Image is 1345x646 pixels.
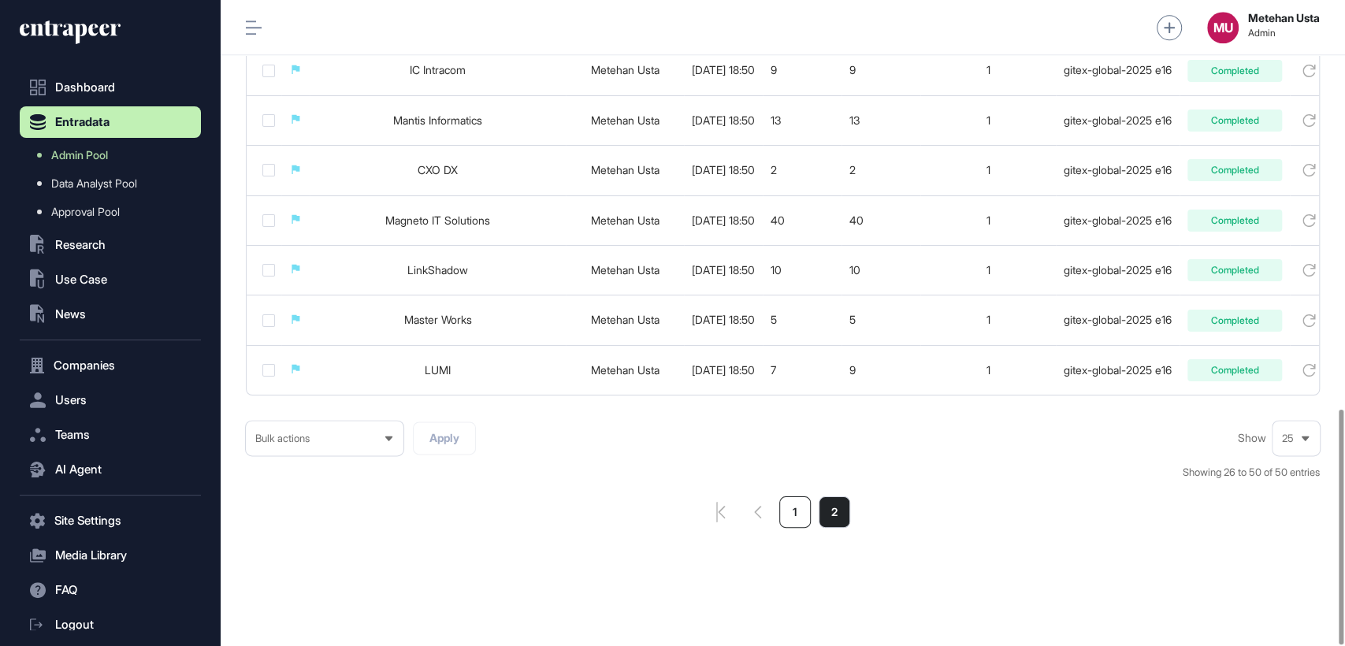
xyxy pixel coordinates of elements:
[771,64,834,76] div: 9
[1248,12,1320,24] strong: Metehan Usta
[591,213,659,227] a: Metehan Usta
[28,169,201,198] a: Data Analyst Pool
[385,213,490,227] a: Magneto IT Solutions
[54,359,115,372] span: Companies
[849,114,912,127] div: 13
[1187,310,1282,332] div: Completed
[20,505,201,536] button: Site Settings
[771,114,834,127] div: 13
[410,63,466,76] a: IC Intracom
[819,496,850,528] a: 2
[55,618,94,631] span: Logout
[849,364,912,377] div: 9
[771,214,834,227] div: 40
[1064,164,1172,176] div: gitex-global-2025 e16
[591,163,659,176] a: Metehan Usta
[591,313,659,326] a: Metehan Usta
[771,314,834,326] div: 5
[20,72,201,103] a: Dashboard
[28,198,201,226] a: Approval Pool
[692,314,755,326] div: [DATE] 18:50
[754,506,762,518] a: pagination-prev-button
[1187,159,1282,181] div: Completed
[55,463,102,476] span: AI Agent
[407,263,468,277] a: LinkShadow
[28,141,201,169] a: Admin Pool
[1187,110,1282,132] div: Completed
[1248,28,1320,39] span: Admin
[404,313,472,326] a: Master Works
[20,299,201,330] button: News
[54,514,121,527] span: Site Settings
[849,264,912,277] div: 10
[1064,64,1172,76] div: gitex-global-2025 e16
[849,314,912,326] div: 5
[425,363,451,377] a: LUMI
[20,454,201,485] button: AI Agent
[255,433,310,444] span: Bulk actions
[20,384,201,416] button: Users
[418,163,458,176] a: CXO DX
[20,540,201,571] button: Media Library
[928,364,1048,377] div: 1
[1183,465,1320,481] div: Showing 26 to 50 of 50 entries
[55,116,110,128] span: Entradata
[1064,264,1172,277] div: gitex-global-2025 e16
[771,264,834,277] div: 10
[20,609,201,640] a: Logout
[1187,60,1282,82] div: Completed
[1064,214,1172,227] div: gitex-global-2025 e16
[55,308,86,321] span: News
[928,214,1048,227] div: 1
[849,164,912,176] div: 2
[692,64,755,76] div: [DATE] 18:50
[1207,12,1239,43] button: MU
[928,314,1048,326] div: 1
[51,149,108,161] span: Admin Pool
[55,239,106,251] span: Research
[20,419,201,451] button: Teams
[51,177,137,190] span: Data Analyst Pool
[55,273,107,286] span: Use Case
[692,164,755,176] div: [DATE] 18:50
[55,81,115,94] span: Dashboard
[1064,314,1172,326] div: gitex-global-2025 e16
[1187,259,1282,281] div: Completed
[591,363,659,377] a: Metehan Usta
[849,214,912,227] div: 40
[692,114,755,127] div: [DATE] 18:50
[591,113,659,127] a: Metehan Usta
[20,229,201,261] button: Research
[1064,114,1172,127] div: gitex-global-2025 e16
[20,106,201,138] button: Entradata
[716,502,726,522] a: pagination-first-page-button
[692,364,755,377] div: [DATE] 18:50
[591,63,659,76] a: Metehan Usta
[393,113,482,127] a: Mantis Informatics
[1064,364,1172,377] div: gitex-global-2025 e16
[1238,432,1266,444] span: Show
[928,114,1048,127] div: 1
[591,263,659,277] a: Metehan Usta
[1187,359,1282,381] div: Completed
[20,264,201,295] button: Use Case
[55,429,90,441] span: Teams
[55,394,87,407] span: Users
[55,549,127,562] span: Media Library
[692,214,755,227] div: [DATE] 18:50
[779,496,811,528] a: 1
[1282,433,1294,444] span: 25
[928,164,1048,176] div: 1
[928,264,1048,277] div: 1
[771,164,834,176] div: 2
[1187,210,1282,232] div: Completed
[849,64,912,76] div: 9
[20,574,201,606] button: FAQ
[55,584,77,596] span: FAQ
[771,364,834,377] div: 7
[928,64,1048,76] div: 1
[20,350,201,381] button: Companies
